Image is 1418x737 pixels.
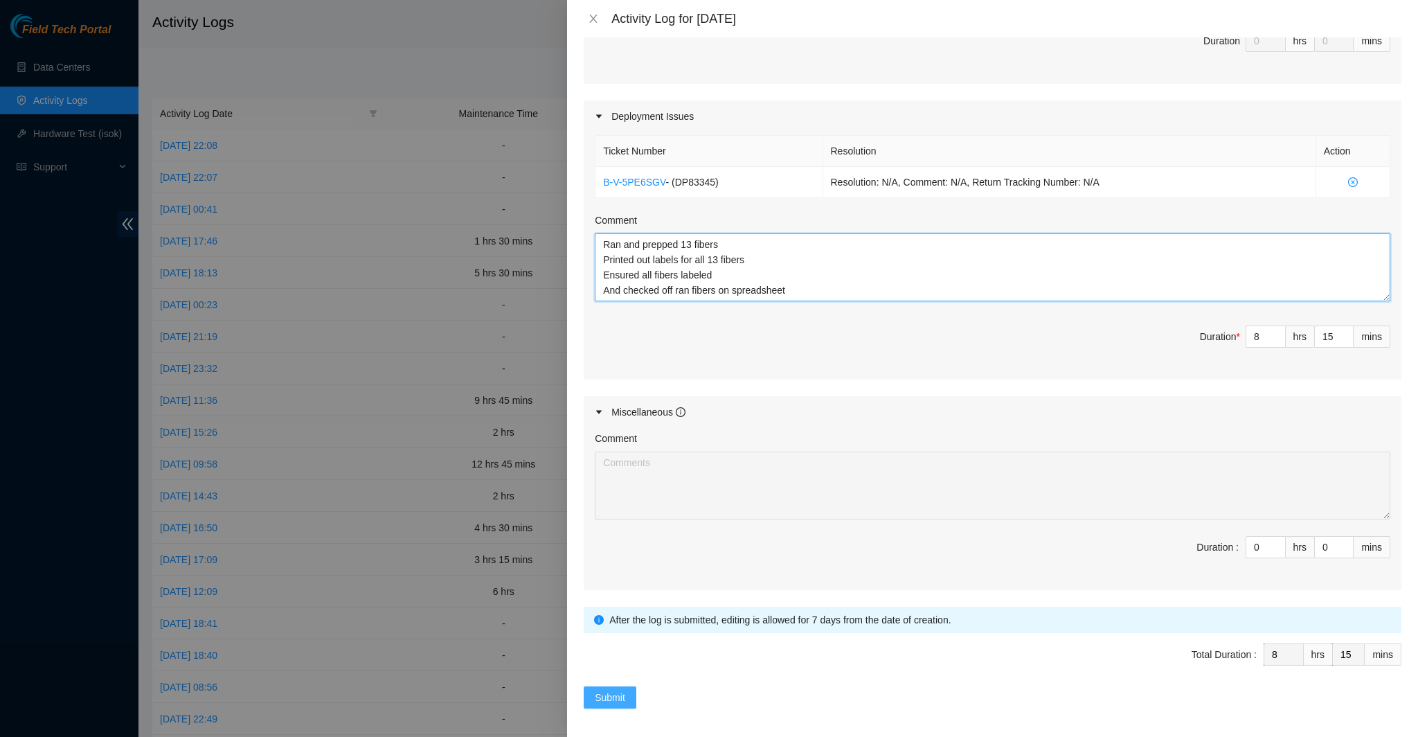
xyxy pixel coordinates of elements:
[1316,136,1390,167] th: Action
[1354,326,1390,348] div: mins
[1203,33,1240,48] div: Duration
[1354,30,1390,52] div: mins
[611,405,685,420] div: Miscellaneous
[603,177,665,188] a: B-V-5PE6SGV
[584,686,636,709] button: Submit
[676,407,685,417] span: info-circle
[665,177,718,188] span: - ( DP83345 )
[595,452,1390,520] textarea: Comment
[584,100,1401,132] div: Deployment Issues
[823,167,1316,198] td: Resolution: N/A, Comment: N/A, Return Tracking Number: N/A
[595,112,603,121] span: caret-right
[595,213,637,228] label: Comment
[595,690,625,705] span: Submit
[823,136,1316,167] th: Resolution
[1192,647,1257,662] div: Total Duration :
[1200,329,1240,344] div: Duration
[1286,30,1315,52] div: hrs
[595,431,637,446] label: Comment
[594,615,604,625] span: info-circle
[1286,326,1315,348] div: hrs
[588,13,599,24] span: close
[611,11,1401,26] div: Activity Log for [DATE]
[595,233,1390,301] textarea: Comment
[584,12,603,26] button: Close
[1365,643,1401,666] div: mins
[595,408,603,416] span: caret-right
[595,136,823,167] th: Ticket Number
[1304,643,1333,666] div: hrs
[1196,540,1239,555] div: Duration :
[1324,177,1382,187] span: close-circle
[1286,536,1315,558] div: hrs
[609,612,1391,628] div: After the log is submitted, editing is allowed for 7 days from the date of creation.
[584,396,1401,428] div: Miscellaneous info-circle
[1354,536,1390,558] div: mins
